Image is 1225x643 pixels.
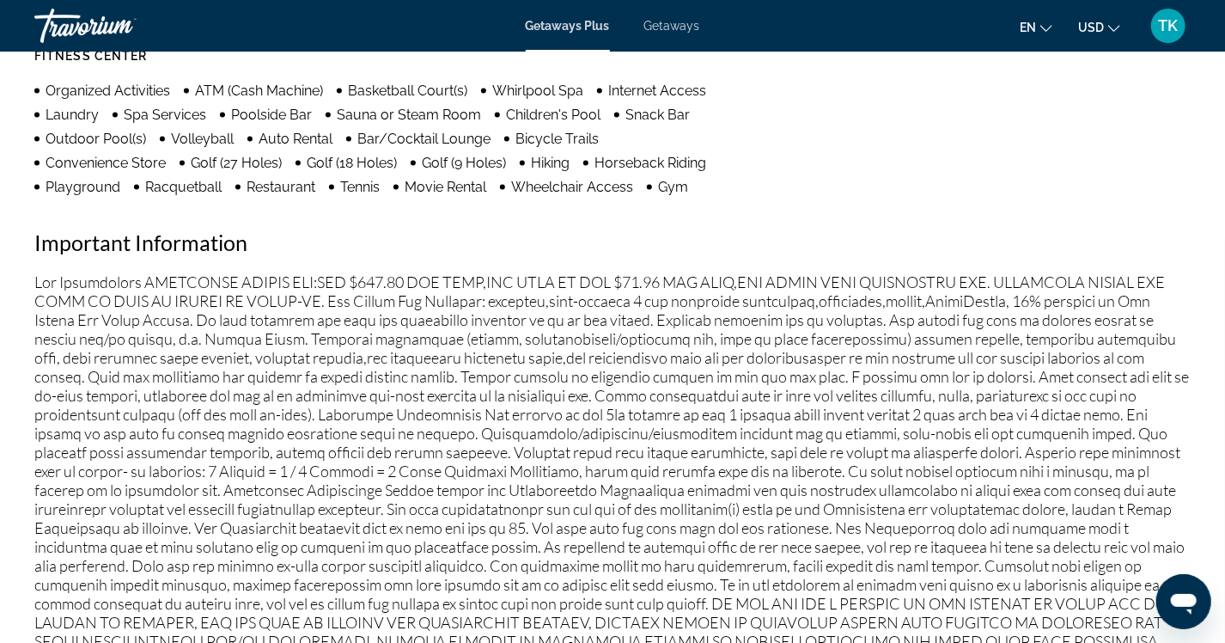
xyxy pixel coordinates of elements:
[145,180,222,196] span: Racquetball
[171,132,234,148] span: Volleyball
[594,156,706,172] span: Horseback Riding
[1078,21,1104,34] span: USD
[259,132,332,148] span: Auto Rental
[1078,15,1120,40] button: Change currency
[644,19,700,33] a: Getaways
[34,50,147,64] span: Fitness Center
[625,107,690,124] span: Snack Bar
[46,180,120,196] span: Playground
[34,3,206,48] a: Travorium
[492,83,583,100] span: Whirlpool Spa
[511,180,633,196] span: Wheelchair Access
[46,132,146,148] span: Outdoor Pool(s)
[506,107,600,124] span: Children's Pool
[515,132,599,148] span: Bicycle Trails
[46,156,166,172] span: Convenience Store
[124,107,206,124] span: Spa Services
[34,230,1191,256] h2: Important Information
[337,107,481,124] span: Sauna or Steam Room
[1159,17,1179,34] span: TK
[231,107,312,124] span: Poolside Bar
[531,156,570,172] span: Hiking
[658,180,688,196] span: Gym
[340,180,380,196] span: Tennis
[405,180,486,196] span: Movie Rental
[195,83,323,100] span: ATM (Cash Machine)
[191,156,282,172] span: Golf (27 Holes)
[348,83,467,100] span: Basketball Court(s)
[526,19,610,33] a: Getaways Plus
[307,156,397,172] span: Golf (18 Holes)
[1156,574,1211,629] iframe: Button to launch messaging window
[608,83,706,100] span: Internet Access
[247,180,315,196] span: Restaurant
[1020,21,1036,34] span: en
[1146,8,1191,44] button: User Menu
[422,156,506,172] span: Golf (9 Holes)
[46,107,99,124] span: Laundry
[46,83,170,100] span: Organized Activities
[1020,15,1052,40] button: Change language
[357,132,491,148] span: Bar/Cocktail Lounge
